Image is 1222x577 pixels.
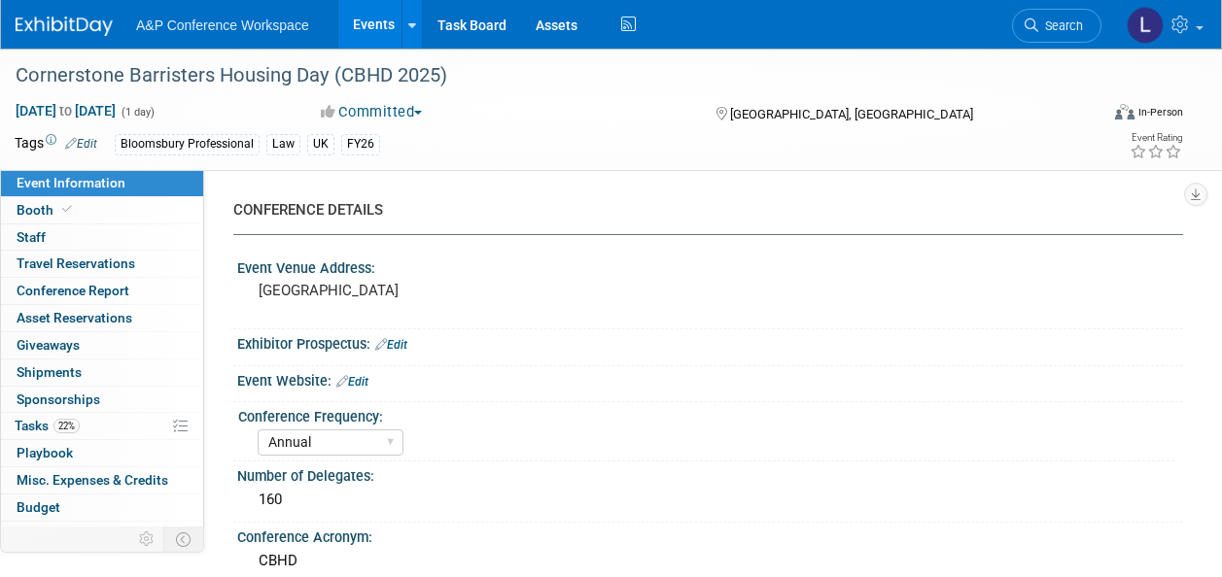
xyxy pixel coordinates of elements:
[17,255,135,271] span: Travel Reservations
[65,137,97,151] a: Edit
[266,134,300,154] div: Law
[17,310,132,325] span: Asset Reservations
[1,359,203,386] a: Shipments
[17,337,80,353] span: Giveaways
[307,134,334,154] div: UK
[136,17,309,33] span: A&P Conference Workspace
[1,251,203,277] a: Travel Reservations
[53,419,80,433] span: 22%
[130,526,164,552] td: Personalize Event Tab Strip
[17,283,129,298] span: Conference Report
[120,106,155,119] span: (1 day)
[1038,18,1083,33] span: Search
[1,197,203,223] a: Booth
[730,107,973,121] span: [GEOGRAPHIC_DATA], [GEOGRAPHIC_DATA]
[233,200,1169,221] div: CONFERENCE DETAILS
[237,366,1183,391] div: Event Website:
[1,305,203,331] a: Asset Reservations
[1,413,203,439] a: Tasks22%
[17,391,100,407] span: Sponsorships
[1012,9,1101,43] a: Search
[1137,105,1183,119] div: In-Person
[237,461,1183,486] div: Number of Delegates:
[17,499,60,515] span: Budget
[17,445,73,460] span: Playbook
[17,472,168,488] span: Misc. Expenses & Credits
[1,440,203,466] a: Playbook
[1,278,203,304] a: Conference Report
[252,485,1169,515] div: 160
[16,17,113,36] img: ExhibitDay
[237,254,1183,278] div: Event Venue Address:
[237,329,1183,355] div: Exhibitor Prospectus:
[1,224,203,251] a: Staff
[56,103,75,119] span: to
[62,204,72,215] i: Booth reservation complete
[17,526,147,542] span: ROI, Objectives & ROO
[252,546,1169,576] div: CBHD
[1,522,203,548] a: ROI, Objectives & ROO
[1,467,203,493] a: Misc. Expenses & Credits
[237,523,1183,547] div: Conference Acronym:
[341,134,380,154] div: FY26
[1130,133,1182,143] div: Event Rating
[15,102,117,119] span: [DATE] [DATE]
[1,170,203,196] a: Event Information
[9,58,1083,93] div: Cornerstone Barristers Housing Day (CBHD 2025)
[17,202,76,218] span: Booth
[164,526,204,552] td: Toggle Event Tabs
[238,402,1174,426] div: Conference Frequency:
[1013,101,1183,130] div: Event Format
[259,282,610,299] pre: [GEOGRAPHIC_DATA]
[115,134,260,154] div: Bloomsbury Professional
[1,387,203,413] a: Sponsorships
[1,494,203,521] a: Budget
[17,364,82,380] span: Shipments
[336,375,368,389] a: Edit
[1127,7,1164,44] img: Louise Morgan
[17,229,46,245] span: Staff
[1115,104,1135,119] img: Format-Inperson.png
[314,102,430,122] button: Committed
[17,175,125,190] span: Event Information
[15,418,80,433] span: Tasks
[1,332,203,358] a: Giveaways
[15,133,97,155] td: Tags
[375,338,407,352] a: Edit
